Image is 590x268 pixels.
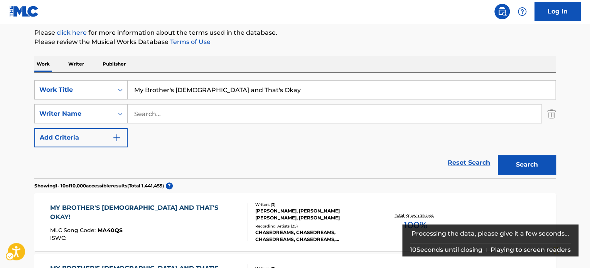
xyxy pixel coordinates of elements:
[128,81,555,99] input: Search...
[57,29,87,36] a: click here
[34,28,556,37] p: Please for more information about the terms used in the database.
[34,56,52,72] p: Work
[100,56,128,72] p: Publisher
[394,212,436,218] p: Total Known Shares:
[410,224,571,243] div: Processing the data, please give it a few seconds...
[166,182,173,189] span: ?
[403,218,427,232] span: 100 %
[39,109,109,118] div: Writer Name
[255,229,372,243] div: CHASEDREAMS, CHASEDREAMS, CHASEDREAMS, CHASEDREAMS, CHASEDREAMS
[518,7,527,16] img: help
[34,128,128,147] button: Add Criteria
[112,133,121,142] img: 9d2ae6d4665cec9f34b9.svg
[34,37,556,47] p: Please review the Musical Works Database
[255,223,372,229] div: Recording Artists ( 25 )
[98,227,123,234] span: MA40QS
[255,202,372,207] div: Writers ( 3 )
[255,207,372,221] div: [PERSON_NAME], [PERSON_NAME] [PERSON_NAME], [PERSON_NAME]
[34,182,164,189] p: Showing 1 - 10 of 10,000 accessible results (Total 1,441,455 )
[66,56,86,72] p: Writer
[50,227,98,234] span: MLC Song Code :
[34,80,556,178] form: Search Form
[50,203,242,222] div: MY BROTHER'S [DEMOGRAPHIC_DATA] AND THAT'S OKAY!
[410,246,416,253] span: 10
[497,7,507,16] img: search
[50,234,68,241] span: ISWC :
[39,85,109,94] div: Work Title
[9,6,39,17] img: MLC Logo
[128,105,541,123] input: Search...
[444,154,494,171] a: Reset Search
[169,38,211,46] a: Terms of Use
[534,2,581,21] a: Log In
[547,104,556,123] img: Delete Criterion
[498,155,556,174] button: Search
[34,193,556,251] a: MY BROTHER'S [DEMOGRAPHIC_DATA] AND THAT'S OKAY!MLC Song Code:MA40QSISWC:Writers (3)[PERSON_NAME]...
